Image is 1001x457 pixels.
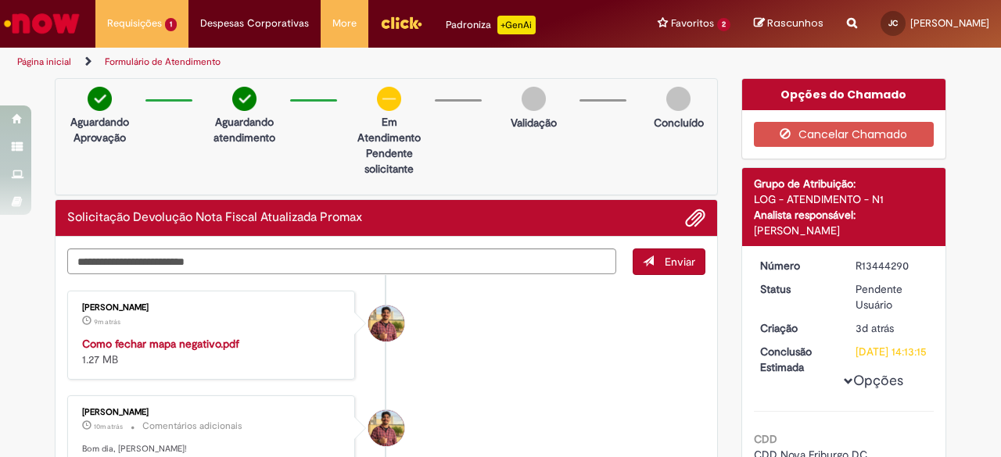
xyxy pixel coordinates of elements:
span: Enviar [665,255,695,269]
p: +GenAi [497,16,536,34]
img: img-circle-grey.png [666,87,691,111]
b: CDD [754,432,777,446]
div: [PERSON_NAME] [82,408,343,417]
div: [PERSON_NAME] [82,303,343,312]
span: 3d atrás [856,321,894,335]
span: 1 [165,18,177,31]
img: img-circle-grey.png [522,87,546,111]
span: Despesas Corporativas [200,16,309,31]
img: ServiceNow [2,8,82,39]
img: click_logo_yellow_360x200.png [380,11,422,34]
div: 1.27 MB [82,336,343,367]
p: Em Atendimento [351,114,427,145]
div: [DATE] 14:13:15 [856,344,928,359]
a: Rascunhos [754,16,823,31]
button: Enviar [633,248,705,275]
ul: Trilhas de página [12,48,655,77]
button: Cancelar Chamado [754,122,935,147]
span: Requisições [107,16,162,31]
span: More [332,16,357,31]
span: Rascunhos [767,16,823,30]
h2: Solicitação Devolução Nota Fiscal Atualizada Promax Histórico de tíquete [67,211,362,225]
div: LOG - ATENDIMENTO - N1 [754,191,935,207]
span: 9m atrás [94,317,120,327]
span: 10m atrás [94,422,123,431]
div: Vitor Jeremias Da Silva [368,410,404,446]
dt: Conclusão Estimada [748,344,845,375]
time: 25/08/2025 13:37:37 [856,321,894,335]
a: Como fechar mapa negativo.pdf [82,337,239,351]
dt: Status [748,281,845,297]
div: 25/08/2025 13:37:37 [856,320,928,336]
a: Página inicial [17,55,71,68]
button: Adicionar anexos [685,208,705,228]
div: Vitor Jeremias Da Silva [368,305,404,341]
p: Pendente solicitante [351,145,427,177]
small: Comentários adicionais [142,420,242,433]
div: Analista responsável: [754,207,935,223]
time: 28/08/2025 09:50:37 [94,317,120,327]
time: 28/08/2025 09:50:22 [94,422,123,431]
div: [PERSON_NAME] [754,223,935,238]
dt: Criação [748,320,845,336]
img: circle-minus.png [377,87,401,111]
dt: Número [748,258,845,273]
div: Pendente Usuário [856,281,928,312]
p: Validação [511,115,557,130]
span: JC [888,18,898,28]
div: Padroniza [446,16,536,34]
span: [PERSON_NAME] [910,16,989,30]
div: Grupo de Atribuição: [754,176,935,191]
span: 2 [717,18,730,31]
div: R13444290 [856,258,928,273]
div: Opções do Chamado [742,79,946,110]
img: check-circle-green.png [232,87,257,111]
img: check-circle-green.png [88,87,112,111]
textarea: Digite sua mensagem aqui... [67,248,616,274]
p: Aguardando Aprovação [62,114,138,145]
span: Favoritos [671,16,714,31]
p: Concluído [654,115,704,130]
p: Aguardando atendimento [206,114,282,145]
a: Formulário de Atendimento [105,55,221,68]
